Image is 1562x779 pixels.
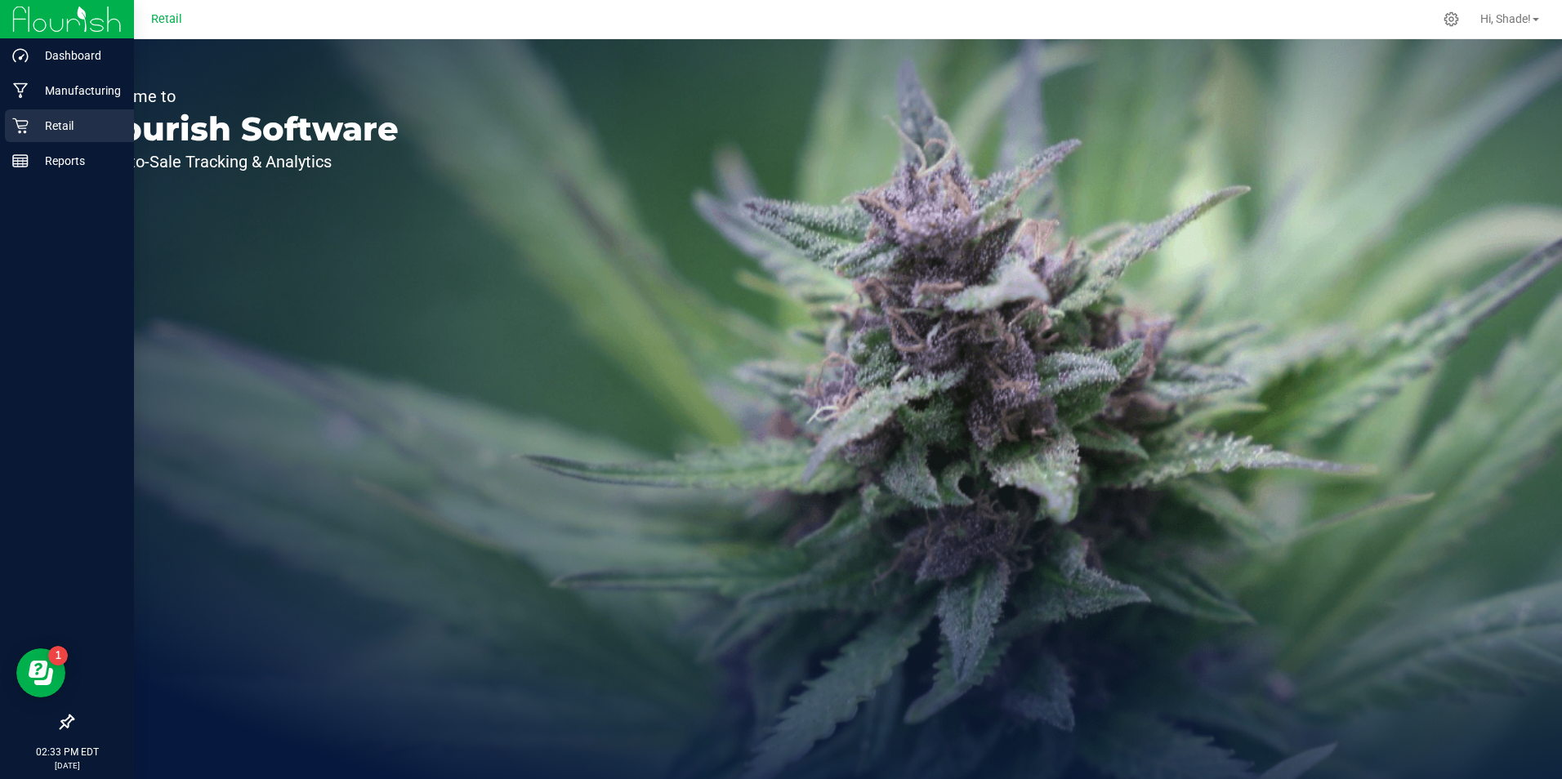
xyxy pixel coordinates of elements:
span: Hi, Shade! [1480,12,1531,25]
inline-svg: Manufacturing [12,82,29,99]
inline-svg: Dashboard [12,47,29,64]
p: Seed-to-Sale Tracking & Analytics [88,154,399,170]
p: Dashboard [29,46,127,65]
p: Manufacturing [29,81,127,100]
p: Retail [29,116,127,136]
p: Reports [29,151,127,171]
iframe: Resource center unread badge [48,646,68,665]
p: 02:33 PM EDT [7,745,127,759]
span: Retail [151,12,182,26]
p: [DATE] [7,759,127,772]
div: Manage settings [1441,11,1462,27]
p: Flourish Software [88,113,399,145]
inline-svg: Reports [12,153,29,169]
p: Welcome to [88,88,399,105]
inline-svg: Retail [12,118,29,134]
iframe: Resource center [16,648,65,697]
